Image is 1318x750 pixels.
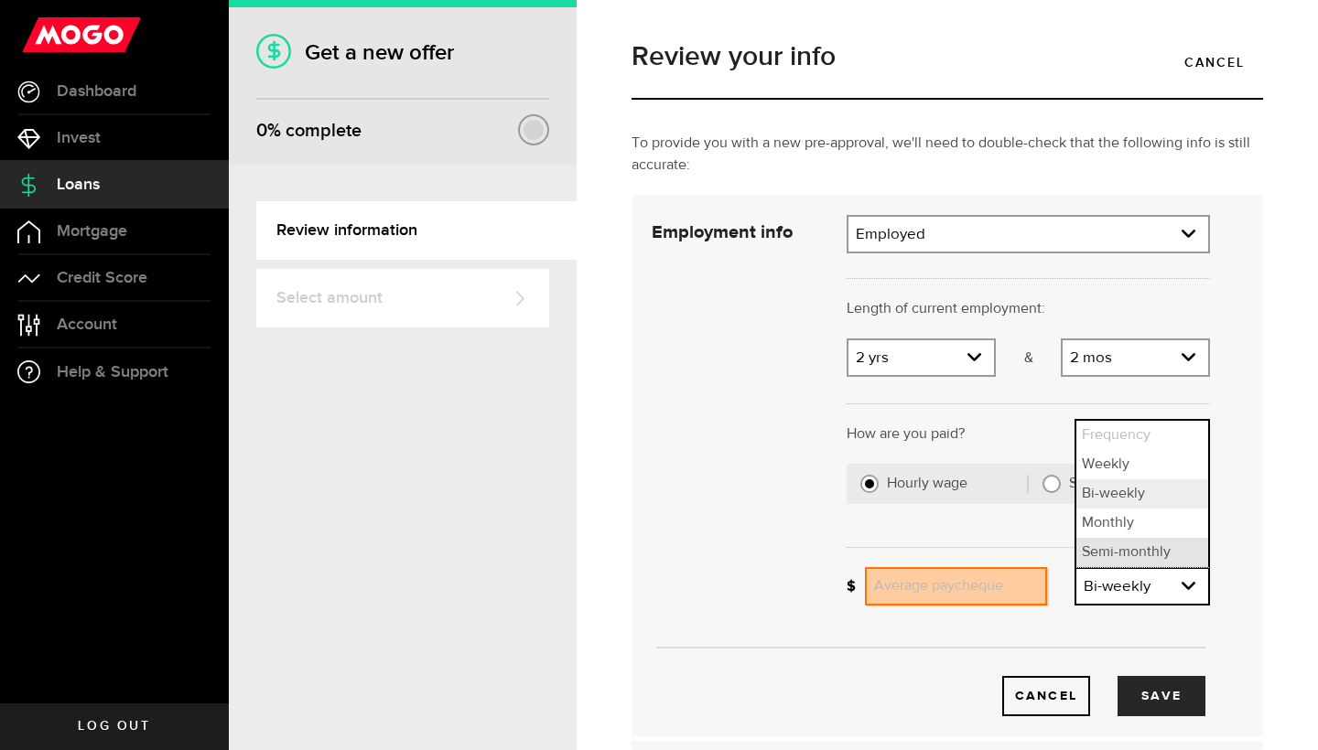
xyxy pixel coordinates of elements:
h1: Review your info [632,43,1263,70]
p: How are you paid? [847,423,1210,445]
h1: Get a new offer [256,39,549,66]
strong: Employment info [652,223,793,241]
input: Salary [1043,475,1061,493]
p: Length of current employment: [847,298,1210,320]
button: Cancel [1002,676,1090,716]
p: To provide you with a new pre-approval, we'll need to double-check that the following info is sti... [632,133,1263,177]
span: Mortgage [57,223,127,240]
div: % complete [256,114,362,147]
li: Weekly [1076,450,1208,479]
a: expand select [1063,340,1208,375]
span: Loans [57,177,100,193]
a: Select amount [256,269,549,327]
span: Help & Support [57,364,168,380]
button: Save [1118,676,1205,716]
a: expand select [1076,569,1208,604]
li: Monthly [1076,509,1208,538]
button: Open LiveChat chat widget [15,7,70,62]
li: Frequency [1076,421,1208,450]
a: expand select [848,340,994,375]
span: Account [57,316,117,333]
span: Invest [57,130,101,146]
a: Cancel [1166,43,1263,81]
p: & [996,348,1061,370]
span: Credit Score [57,270,147,286]
a: Review information [256,201,577,260]
span: 0 [256,120,267,142]
input: Hourly wage [860,475,879,493]
label: Salary [1069,475,1196,493]
a: expand select [848,217,1208,252]
li: Semi-monthly [1076,538,1208,567]
li: Bi-weekly [1076,479,1208,509]
span: Dashboard [57,83,136,100]
span: Log out [78,720,150,733]
label: Hourly wage [887,475,1028,493]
